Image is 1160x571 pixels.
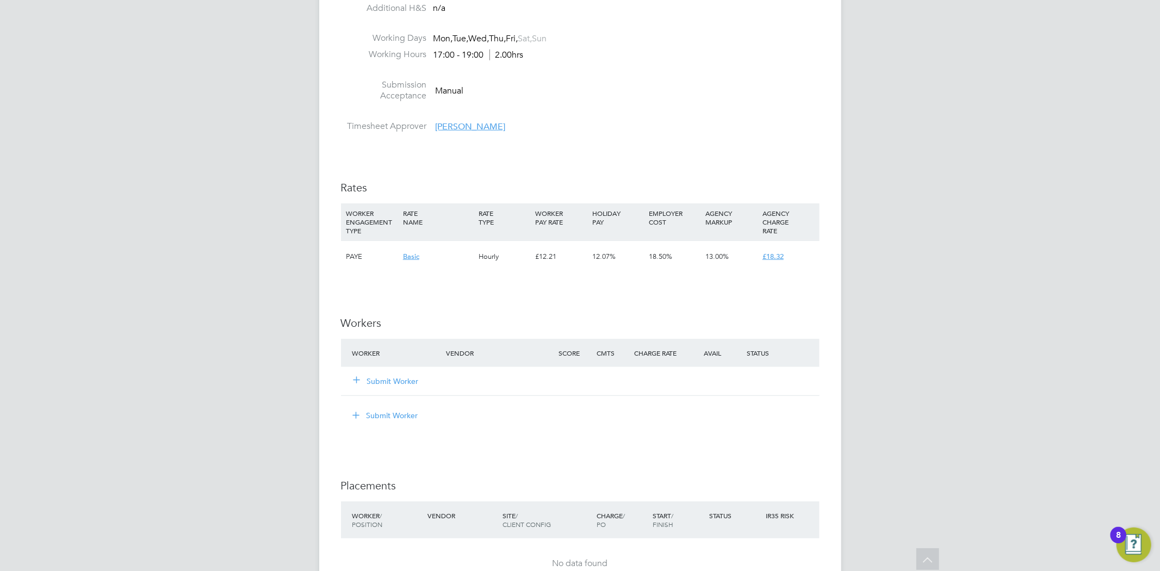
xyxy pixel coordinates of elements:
div: Status [706,506,763,525]
label: Working Hours [341,49,427,60]
button: Submit Worker [345,407,427,424]
div: Avail [688,343,745,363]
label: Additional H&S [341,3,427,14]
div: Hourly [476,241,532,272]
h3: Placements [341,479,820,493]
div: Site [500,506,594,534]
div: 8 [1116,535,1121,549]
button: Submit Worker [354,376,419,387]
div: Start [650,506,706,534]
span: Manual [436,85,464,96]
span: Mon, [433,33,453,44]
label: Working Days [341,33,427,44]
span: / PO [597,511,625,529]
div: Worker [350,343,444,363]
span: n/a [433,3,446,14]
div: Vendor [425,506,500,525]
div: £12.21 [532,241,589,272]
span: 2.00hrs [489,49,524,60]
span: / Finish [653,511,673,529]
div: IR35 Risk [763,506,801,525]
span: £18.32 [762,252,784,261]
span: / Client Config [503,511,551,529]
div: Status [744,343,819,363]
div: Charge [594,506,650,534]
div: WORKER PAY RATE [532,203,589,232]
div: HOLIDAY PAY [590,203,646,232]
div: Cmts [594,343,631,363]
button: Open Resource Center, 8 new notifications [1116,527,1151,562]
div: No data found [352,558,809,569]
span: Wed, [469,33,489,44]
label: Timesheet Approver [341,121,427,132]
h3: Workers [341,316,820,330]
span: Sat, [518,33,532,44]
div: RATE NAME [400,203,476,232]
div: AGENCY MARKUP [703,203,760,232]
span: Basic [403,252,419,261]
div: Charge Rate [631,343,688,363]
span: 12.07% [592,252,616,261]
span: Thu, [489,33,506,44]
span: Fri, [506,33,518,44]
div: Score [556,343,594,363]
div: Worker [350,506,425,534]
span: Tue, [453,33,469,44]
span: Sun [532,33,547,44]
div: EMPLOYER COST [646,203,703,232]
div: Vendor [443,343,556,363]
label: Submission Acceptance [341,79,427,102]
div: RATE TYPE [476,203,532,232]
div: PAYE [344,241,400,272]
div: AGENCY CHARGE RATE [760,203,816,240]
div: 17:00 - 19:00 [433,49,524,61]
span: 18.50% [649,252,672,261]
span: [PERSON_NAME] [436,121,506,132]
h3: Rates [341,181,820,195]
span: / Position [352,511,383,529]
span: 13.00% [706,252,729,261]
div: WORKER ENGAGEMENT TYPE [344,203,400,240]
